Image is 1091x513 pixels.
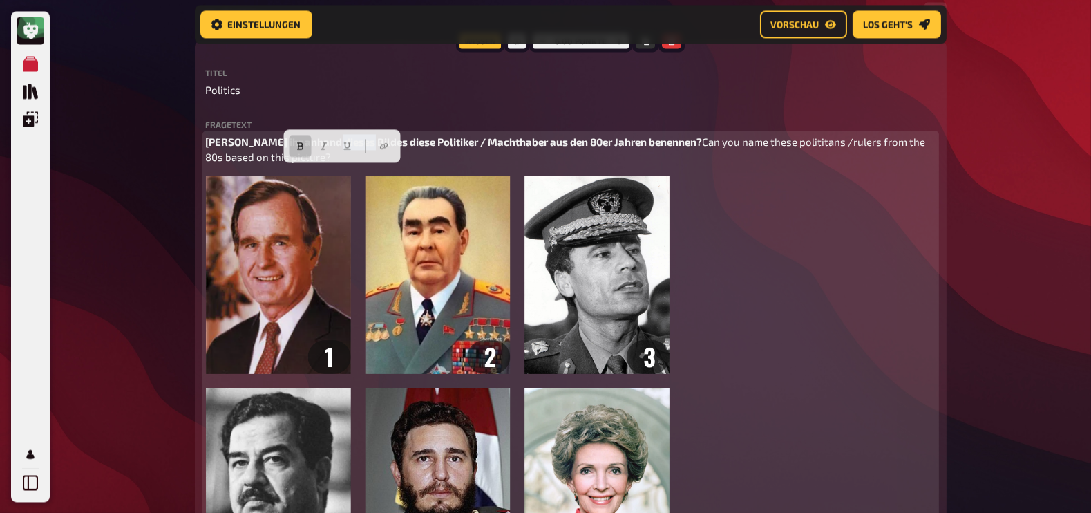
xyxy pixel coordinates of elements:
label: Fragetext [206,120,936,129]
a: Los geht's [853,11,941,39]
span: Politics [206,82,241,98]
a: Einstellungen [200,11,312,39]
a: Mein Konto [17,440,44,468]
label: Titel [206,68,936,77]
a: Vorschau [760,11,847,39]
span: Vorschau [771,20,819,30]
a: Meine Quizze [17,50,44,77]
a: Quiz Sammlung [17,77,44,105]
span: Einstellungen [228,20,301,30]
span: [PERSON_NAME] ihr anhand dieses Bildes diese Politiker / Machthaber aus den 80er Jahren benennen? [206,136,703,148]
a: Einblendungen [17,105,44,133]
span: Los geht's [864,20,913,30]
